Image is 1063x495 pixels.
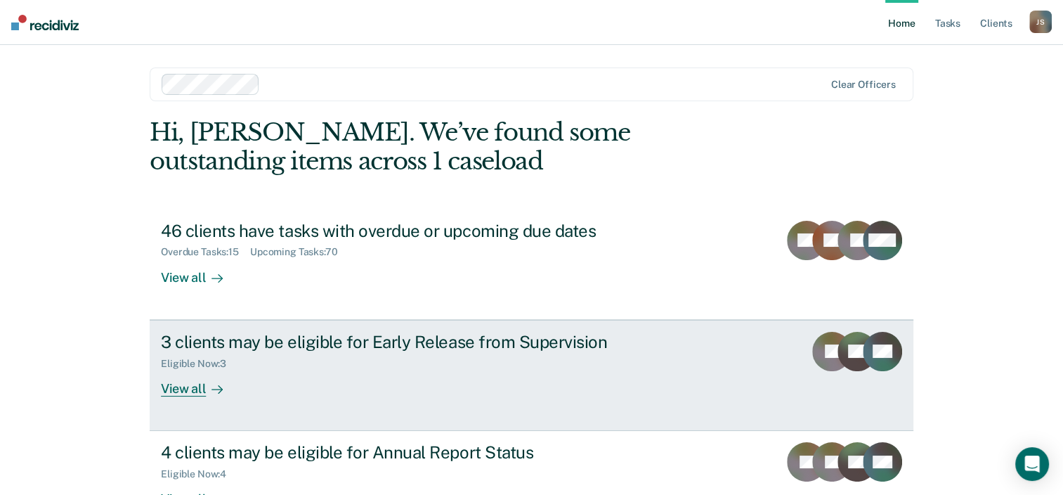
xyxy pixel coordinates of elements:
div: 3 clients may be eligible for Early Release from Supervision [161,332,654,352]
div: Open Intercom Messenger [1015,447,1049,481]
div: 4 clients may be eligible for Annual Report Status [161,442,654,463]
div: Clear officers [831,79,896,91]
div: View all [161,369,240,397]
div: Hi, [PERSON_NAME]. We’ve found some outstanding items across 1 caseload [150,118,760,176]
div: J S [1029,11,1052,33]
a: 46 clients have tasks with overdue or upcoming due datesOverdue Tasks:15Upcoming Tasks:70View all [150,210,913,320]
div: Eligible Now : 4 [161,468,237,480]
a: 3 clients may be eligible for Early Release from SupervisionEligible Now:3View all [150,320,913,431]
button: JS [1029,11,1052,33]
div: Eligible Now : 3 [161,358,237,370]
div: View all [161,258,240,285]
div: Upcoming Tasks : 70 [250,246,349,258]
div: Overdue Tasks : 15 [161,246,250,258]
img: Recidiviz [11,15,79,30]
div: 46 clients have tasks with overdue or upcoming due dates [161,221,654,241]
